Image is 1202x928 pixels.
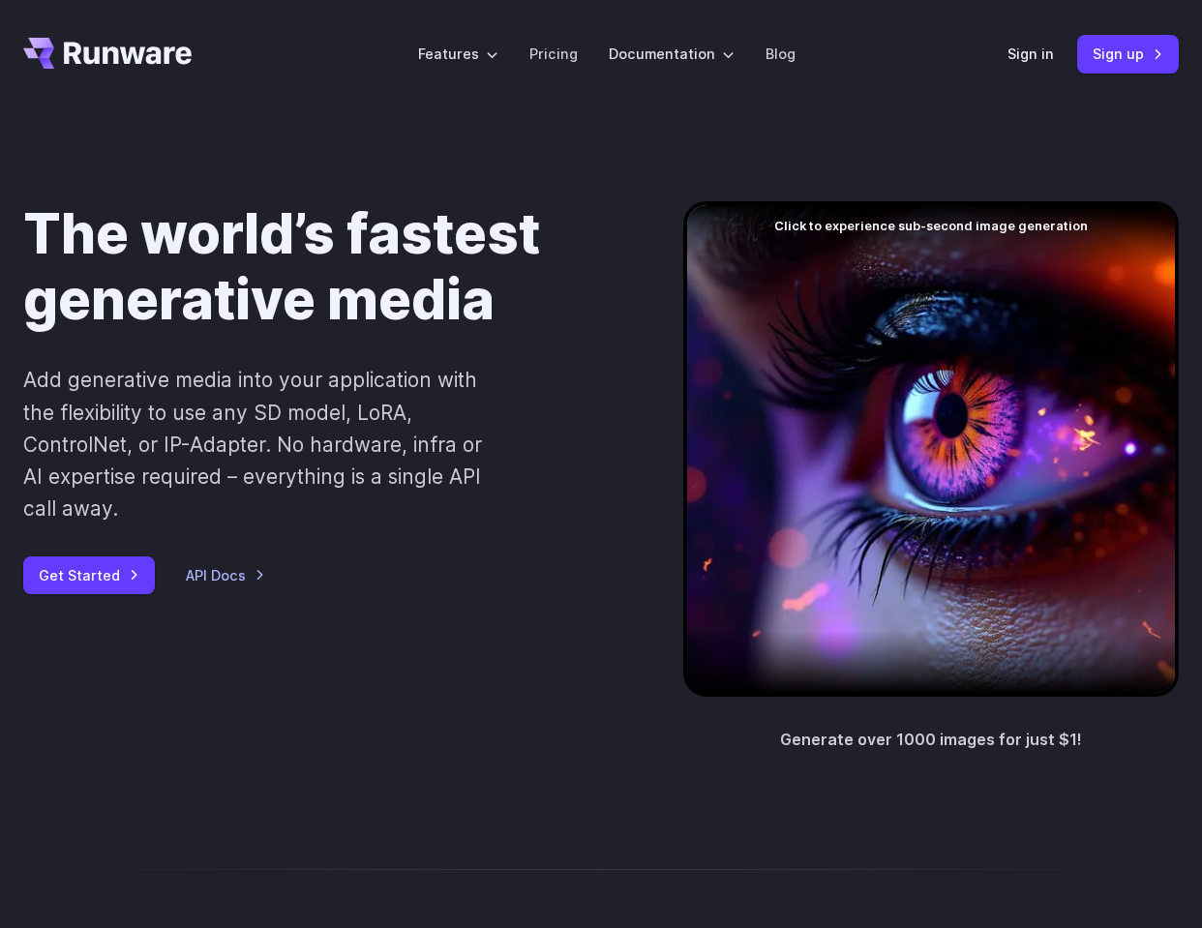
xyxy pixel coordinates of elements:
[529,43,578,65] a: Pricing
[23,556,155,594] a: Get Started
[186,564,265,586] a: API Docs
[766,43,796,65] a: Blog
[418,43,498,65] label: Features
[23,201,621,333] h1: The world’s fastest generative media
[23,364,501,524] p: Add generative media into your application with the flexibility to use any SD model, LoRA, Contro...
[1007,43,1054,65] a: Sign in
[780,728,1082,753] p: Generate over 1000 images for just $1!
[1077,35,1179,73] a: Sign up
[609,43,735,65] label: Documentation
[23,38,192,69] a: Go to /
